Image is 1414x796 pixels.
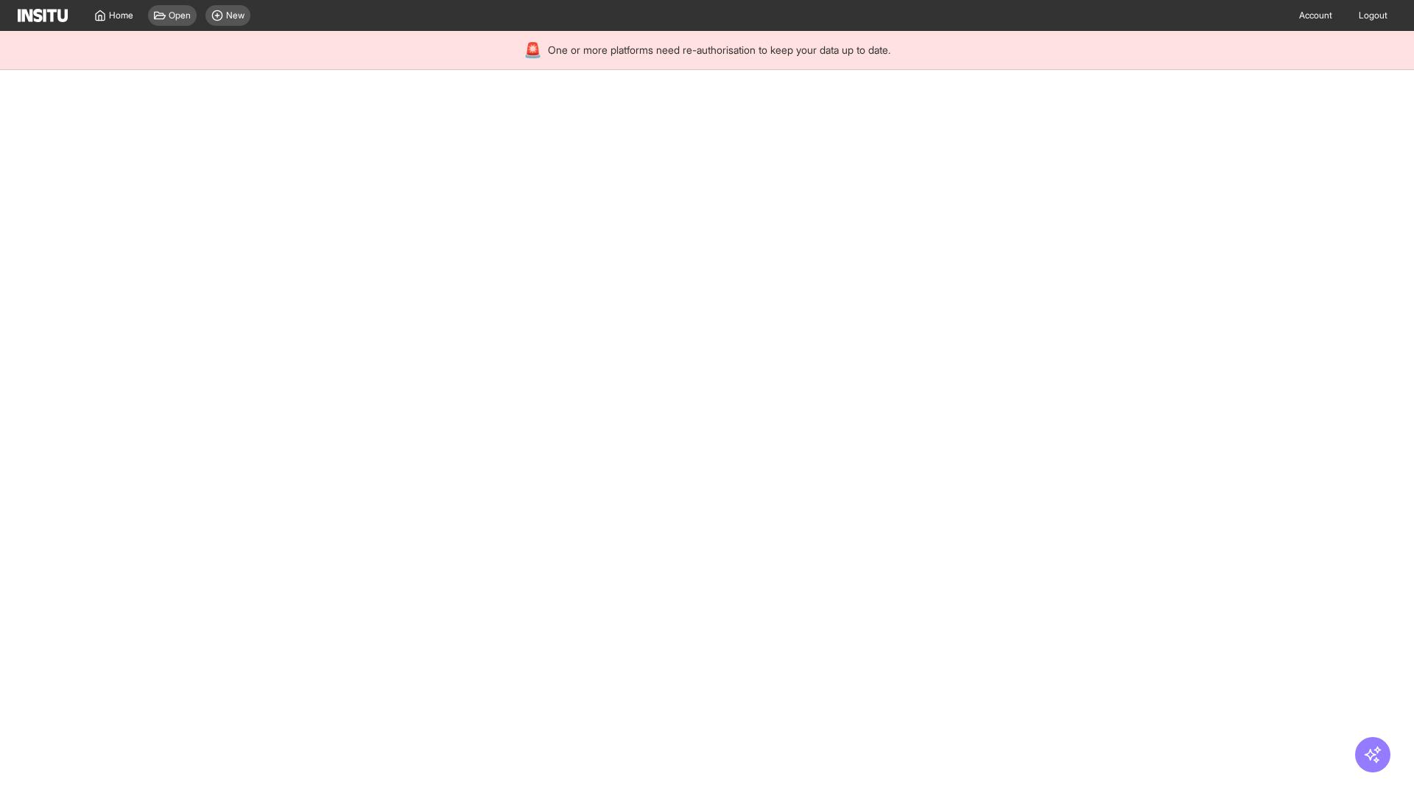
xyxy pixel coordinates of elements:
[18,9,68,22] img: Logo
[109,10,133,21] span: Home
[524,40,542,60] div: 🚨
[169,10,191,21] span: Open
[226,10,245,21] span: New
[548,43,890,57] span: One or more platforms need re-authorisation to keep your data up to date.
